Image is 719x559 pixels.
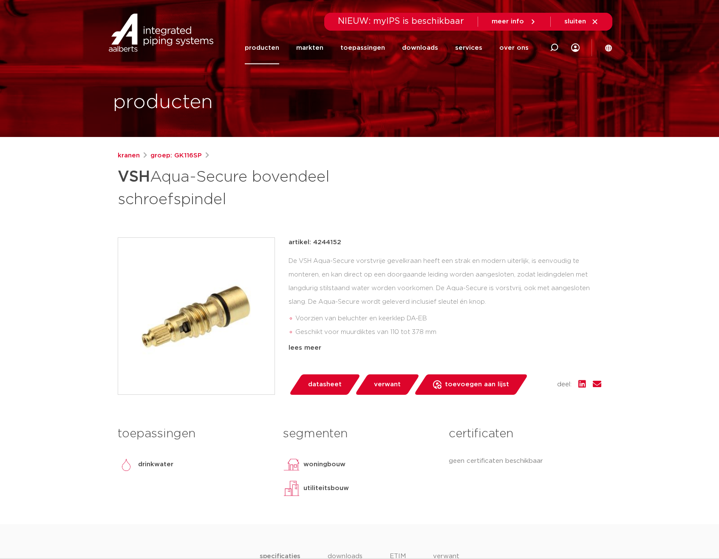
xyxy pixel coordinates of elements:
[557,379,572,390] span: deel:
[449,425,601,442] h3: certificaten
[445,378,509,391] span: toevoegen aan lijst
[564,18,586,25] span: sluiten
[374,378,401,391] span: verwant
[289,343,601,353] div: lees meer
[492,18,537,26] a: meer info
[138,459,173,470] p: drinkwater
[118,169,150,185] strong: VSH
[499,31,529,64] a: over ons
[295,325,601,339] li: Geschikt voor muurdiktes van 110 tot 378 mm
[245,31,279,64] a: producten
[118,425,270,442] h3: toepassingen
[449,456,601,466] p: geen certificaten beschikbaar
[289,237,341,248] p: artikel: 4244152
[283,480,300,497] img: utiliteitsbouw
[289,254,601,339] div: De VSH Aqua-Secure vorstvrije gevelkraan heeft een strak en modern uiterlijk, is eenvoudig te mon...
[402,31,438,64] a: downloads
[150,151,202,161] a: groep: GK116SP
[118,456,135,473] img: drinkwater
[289,374,361,395] a: datasheet
[296,31,323,64] a: markten
[118,164,437,210] h1: Aqua-Secure bovendeel schroefspindel
[564,18,599,26] a: sluiten
[340,31,385,64] a: toepassingen
[113,89,213,116] h1: producten
[283,456,300,473] img: woningbouw
[354,374,420,395] a: verwant
[118,151,140,161] a: kranen
[492,18,524,25] span: meer info
[455,31,482,64] a: services
[303,459,345,470] p: woningbouw
[245,31,529,64] nav: Menu
[303,483,349,493] p: utiliteitsbouw
[295,312,601,325] li: Voorzien van beluchter en keerklep DA-EB
[283,425,436,442] h3: segmenten
[118,238,275,394] img: Product Image for VSH Aqua-Secure bovendeel schroefspindel
[338,17,464,26] span: NIEUW: myIPS is beschikbaar
[308,378,342,391] span: datasheet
